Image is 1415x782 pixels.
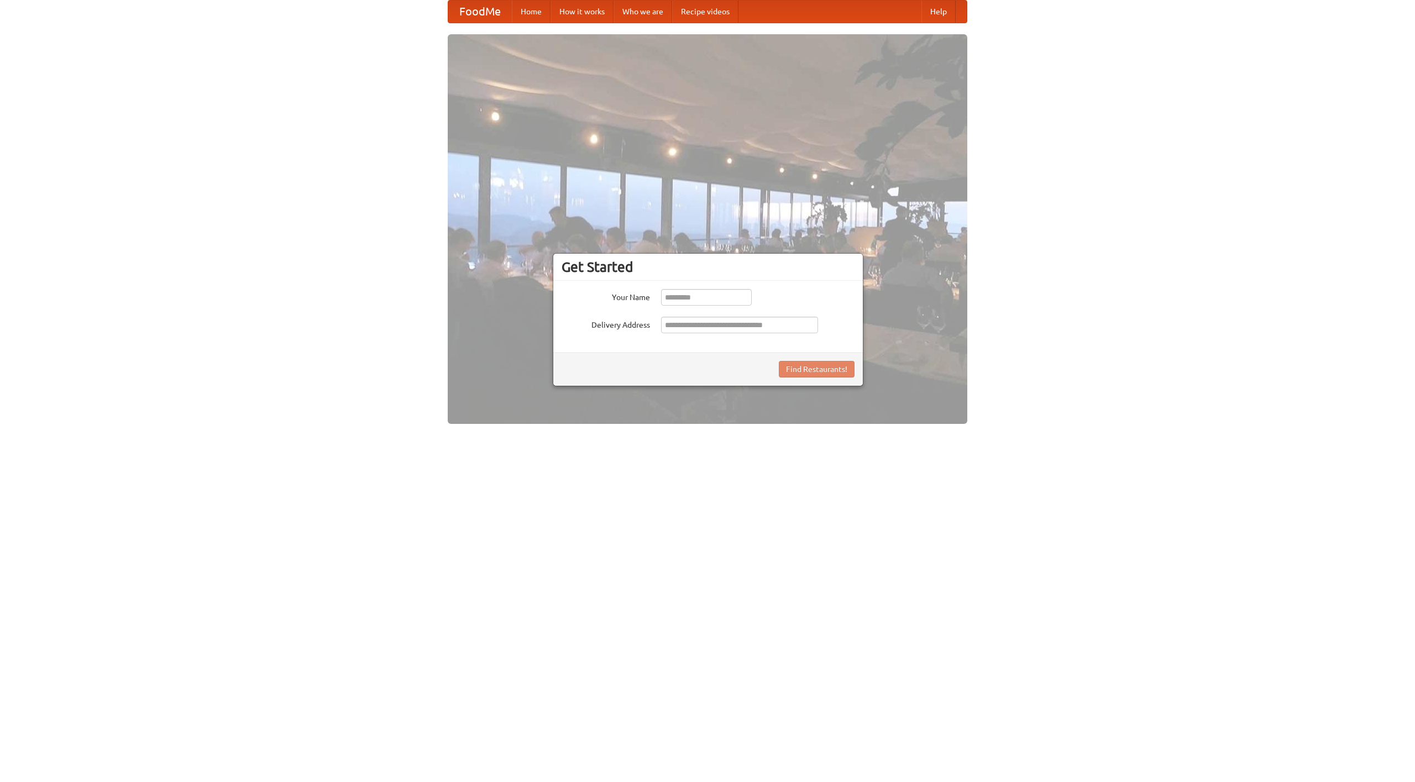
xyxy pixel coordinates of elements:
label: Your Name [562,289,650,303]
a: Home [512,1,551,23]
button: Find Restaurants! [779,361,855,377]
a: Recipe videos [672,1,738,23]
h3: Get Started [562,259,855,275]
label: Delivery Address [562,317,650,330]
a: Who we are [614,1,672,23]
a: How it works [551,1,614,23]
a: FoodMe [448,1,512,23]
a: Help [921,1,956,23]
